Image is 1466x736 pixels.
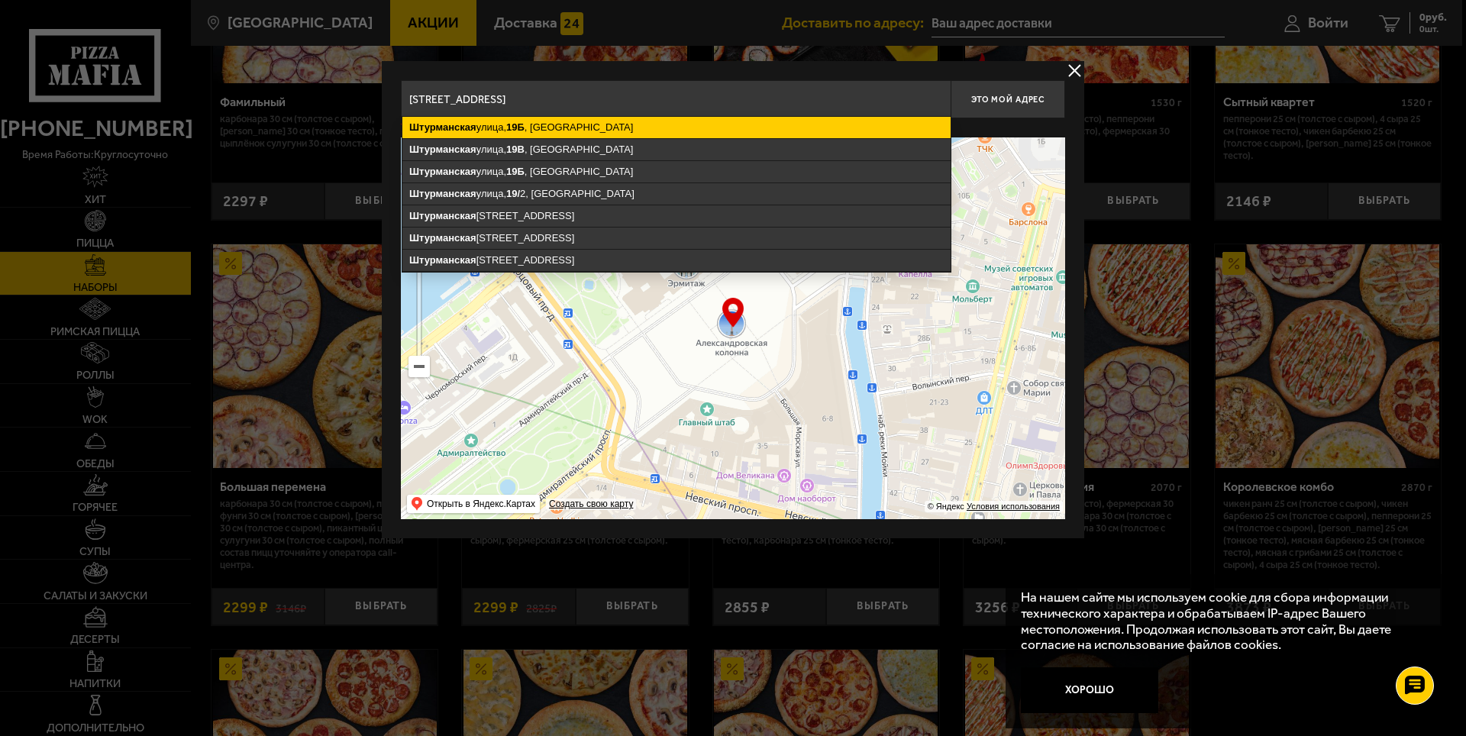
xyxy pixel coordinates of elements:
ymaps: Штурманская [409,254,476,266]
p: Укажите дом на карте или в поле ввода [401,122,616,134]
button: Хорошо [1021,667,1158,713]
ymaps: Штурманская [409,188,476,199]
button: delivery type [1065,61,1084,80]
button: Это мой адрес [951,80,1065,118]
ymaps: Штурманская [409,210,476,221]
ymaps: 19Б [506,166,525,177]
ymaps: 19/ [506,188,520,199]
ymaps: 19В [506,144,525,155]
span: Это мой адрес [971,95,1045,105]
input: Введите адрес доставки [401,80,951,118]
ymaps: [STREET_ADDRESS] [402,205,951,227]
ymaps: 19Б [506,121,525,133]
ymaps: улица, 2, [GEOGRAPHIC_DATA] [402,183,951,205]
ymaps: © Яндекс [928,502,964,511]
ymaps: улица, , [GEOGRAPHIC_DATA] [402,117,951,138]
p: На нашем сайте мы используем cookie для сбора информации технического характера и обрабатываем IP... [1021,589,1421,653]
ymaps: [STREET_ADDRESS] [402,250,951,271]
a: Условия использования [967,502,1060,511]
ymaps: Открыть в Яндекс.Картах [407,495,540,513]
ymaps: улица, , [GEOGRAPHIC_DATA] [402,161,951,182]
a: Создать свою карту [546,499,636,510]
ymaps: Штурманская [409,144,476,155]
ymaps: Штурманская [409,166,476,177]
ymaps: Штурманская [409,121,476,133]
ymaps: улица, , [GEOGRAPHIC_DATA] [402,139,951,160]
ymaps: [STREET_ADDRESS] [402,228,951,249]
ymaps: Штурманская [409,232,476,244]
ymaps: Открыть в Яндекс.Картах [427,495,535,513]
